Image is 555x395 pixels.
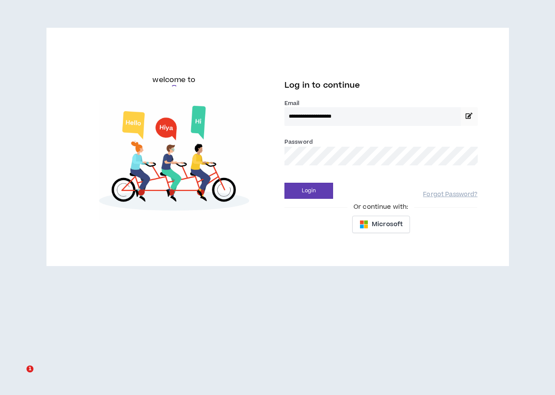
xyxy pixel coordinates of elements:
span: 1 [26,365,33,372]
span: Or continue with: [347,202,414,212]
h6: welcome to [152,75,195,85]
label: Password [284,138,313,146]
iframe: Intercom live chat [9,365,30,386]
label: Email [284,99,478,107]
button: Microsoft [352,216,410,233]
img: Welcome to Wripple [78,100,271,220]
span: Microsoft [372,220,403,229]
a: Forgot Password? [423,191,477,199]
button: Login [284,183,333,199]
span: Log in to continue [284,80,360,91]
